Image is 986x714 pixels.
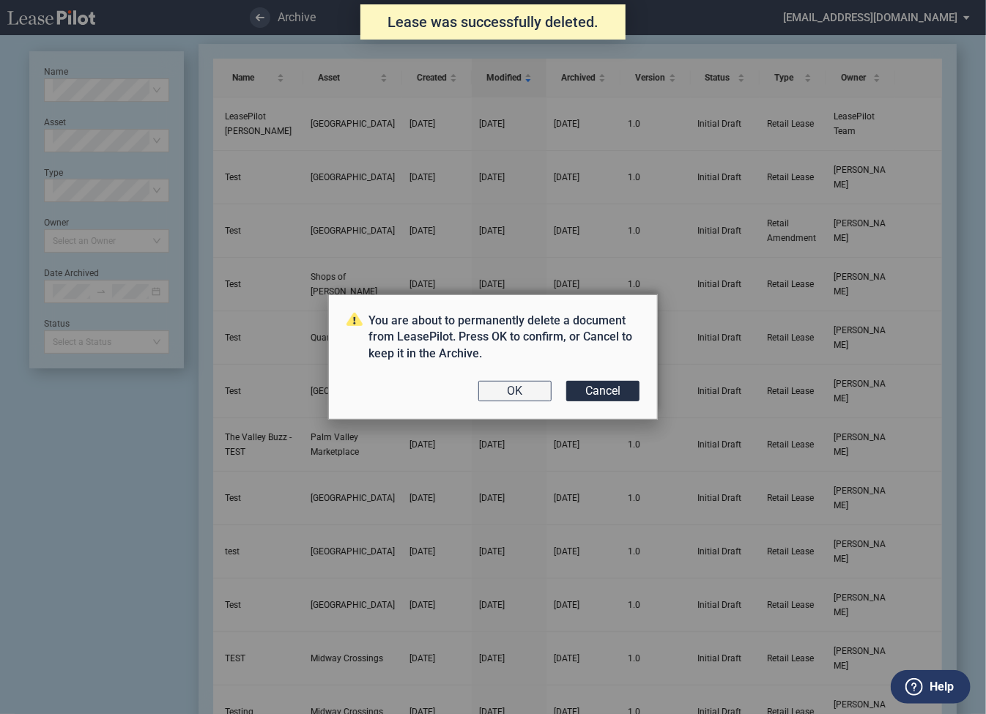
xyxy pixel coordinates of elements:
p: You are about to permanently delete a document from LeasePilot. Press OK to confirm, or Cancel to... [346,313,640,362]
button: Cancel [566,381,640,401]
div: Lease was successfully deleted. [360,4,626,40]
button: OK [478,381,552,401]
md-dialog: You are about ... [328,294,658,420]
label: Help [930,677,954,696]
